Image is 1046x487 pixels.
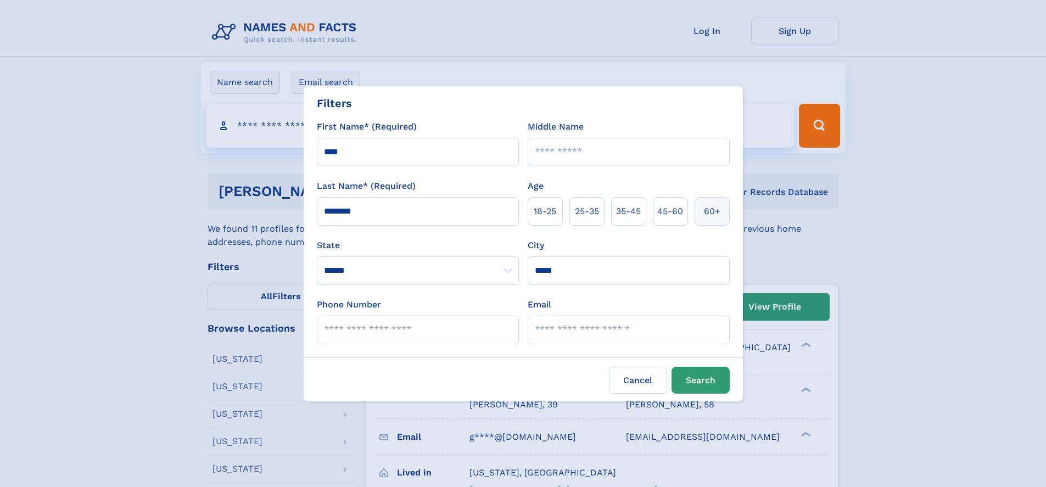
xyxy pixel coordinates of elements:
label: Phone Number [317,298,381,311]
label: State [317,239,519,252]
label: First Name* (Required) [317,120,417,133]
span: 25‑35 [575,205,599,218]
label: Last Name* (Required) [317,180,416,193]
label: Middle Name [528,120,584,133]
label: Cancel [609,367,667,394]
span: 60+ [704,205,720,218]
span: 45‑60 [657,205,683,218]
div: Filters [317,95,352,111]
span: 18‑25 [534,205,556,218]
button: Search [672,367,730,394]
span: 35‑45 [616,205,641,218]
label: Email [528,298,551,311]
label: City [528,239,544,252]
label: Age [528,180,544,193]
